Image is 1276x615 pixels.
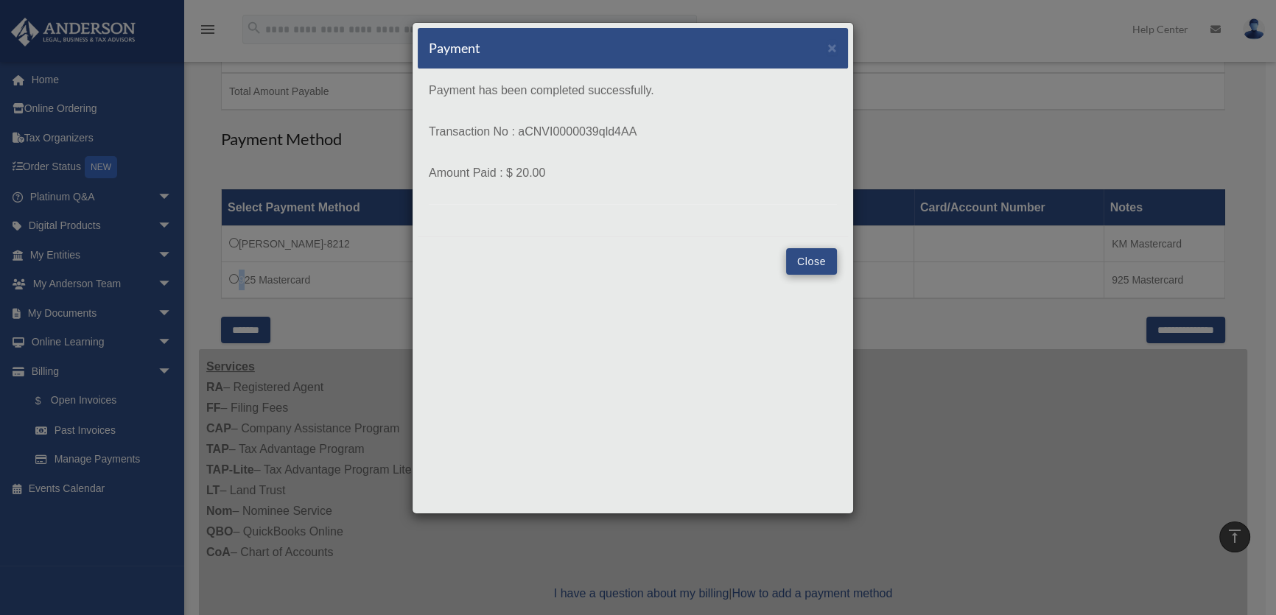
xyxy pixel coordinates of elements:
[827,40,837,55] button: Close
[429,80,837,101] p: Payment has been completed successfully.
[827,39,837,56] span: ×
[429,122,837,142] p: Transaction No : aCNVI0000039qld4AA
[786,248,837,275] button: Close
[429,163,837,183] p: Amount Paid : $ 20.00
[429,39,480,57] h5: Payment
